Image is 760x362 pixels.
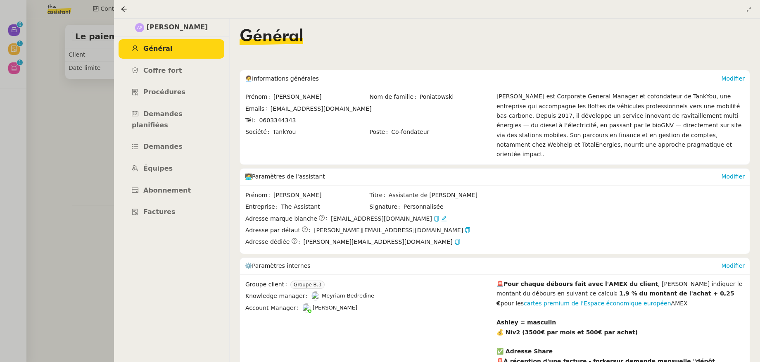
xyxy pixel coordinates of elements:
span: Poste [370,127,392,137]
span: Informations générales [252,75,319,82]
span: Demandes planifiées [132,110,183,129]
div: , [PERSON_NAME] indiquer le montant du débours en suivant ce calcul pour les AMEX [496,279,745,308]
span: Assistante de [PERSON_NAME] [389,191,493,200]
a: Modifier [721,262,745,269]
span: 0603344343 [259,117,296,124]
span: Personnalisée [404,202,444,212]
span: Général [143,45,172,52]
a: Demandes planifiées [119,105,224,135]
nz-tag: Groupe B.3 [290,281,325,289]
a: Abonnement [119,181,224,200]
span: [PERSON_NAME] [273,92,368,102]
span: Co-fondateur [391,127,493,137]
img: svg [135,23,144,32]
span: Société [245,127,273,137]
a: Coffre fort [119,61,224,81]
img: users%2FNTfmycKsCFdqp6LX6USf2FmuPJo2%2Favatar%2F16D86256-2126-4AE5-895D-3A0011377F92_1_102_o-remo... [302,303,311,312]
span: Adresse par défaut [245,226,300,235]
span: Prénom [245,191,273,200]
div: ⚙️ [245,258,721,274]
a: Modifier [721,75,745,82]
span: Adresse dédiée [245,237,290,247]
span: Emails [245,104,271,114]
span: The Assistant [281,202,368,212]
span: Titre [370,191,389,200]
a: Modifier [721,173,745,180]
span: Groupe client [245,280,290,289]
span: [EMAIL_ADDRESS][DOMAIN_NAME] [331,214,432,224]
strong: Ashley = masculin [496,319,556,326]
span: Général [240,29,303,45]
span: Abonnement [143,186,191,194]
a: Procédures [119,83,224,102]
span: Account Manager [245,303,302,313]
strong: ✅ Adresse Share [496,348,553,355]
a: Demandes [119,137,224,157]
a: Équipes [119,159,224,179]
span: Procédures [143,88,185,96]
span: [PERSON_NAME][EMAIL_ADDRESS][DOMAIN_NAME] [304,237,460,247]
span: Entreprise [245,202,281,212]
span: Signature [370,202,404,212]
a: cartes premium de l'Espace économique européen [524,300,671,307]
div: 🧑‍💼 [245,70,721,87]
span: Coffre fort [143,67,182,74]
span: [PERSON_NAME] [313,305,357,311]
div: 🧑‍💻 [245,169,721,185]
span: Paramètres de l'assistant [252,173,325,180]
span: Factures [143,208,176,216]
span: Knowledge manager [245,291,311,301]
span: Adresse marque blanche [245,214,317,224]
div: [PERSON_NAME] est Corporate General Manager et cofondateur de TankYou, une entreprise qui accompa... [496,92,745,159]
a: Général [119,39,224,59]
span: Paramètres internes [252,262,310,269]
strong: 🚨Pour chaque débours fait avec l'AMEX du client [496,281,658,287]
span: Meyriam Bedredine [322,293,374,299]
span: TankYou [273,127,368,137]
strong: : 1,9 % du montant de l'achat + 0,25 € [496,290,734,306]
span: Équipes [143,164,173,172]
span: Prénom [245,92,273,102]
span: [PERSON_NAME] [273,191,368,200]
img: users%2FaellJyylmXSg4jqeVbanehhyYJm1%2Favatar%2Fprofile-pic%20(4).png [311,291,320,300]
span: Poniatowski [420,92,493,102]
strong: 💰 Niv2 (3500€ par mois et 500€ par achat) [496,329,638,336]
span: Tél [245,116,259,125]
span: [PERSON_NAME][EMAIL_ADDRESS][DOMAIN_NAME] [314,226,470,235]
span: Nom de famille [370,92,420,102]
span: Demandes [143,143,183,150]
span: [EMAIL_ADDRESS][DOMAIN_NAME] [271,105,372,112]
span: [PERSON_NAME] [147,22,208,33]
